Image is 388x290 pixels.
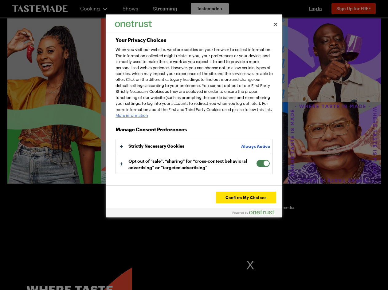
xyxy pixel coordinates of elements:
div: Preference center [106,14,282,217]
img: Company Logo [115,21,152,27]
div: When you visit our website, we store cookies on your browser to collect information. The informat... [116,47,273,119]
div: Company Logo [115,18,152,30]
h2: Your Privacy Choices [116,36,273,44]
h3: Manage Consent Preferences [116,126,273,136]
a: More information about your privacy, opens in a new tab [116,113,148,118]
button: Close [269,18,282,31]
button: Confirm My Choices [216,192,276,203]
a: Powered by OneTrust Opens in a new Tab [233,210,279,217]
img: Powered by OneTrust Opens in a new Tab [233,210,274,215]
div: Your Privacy Choices [106,14,282,217]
